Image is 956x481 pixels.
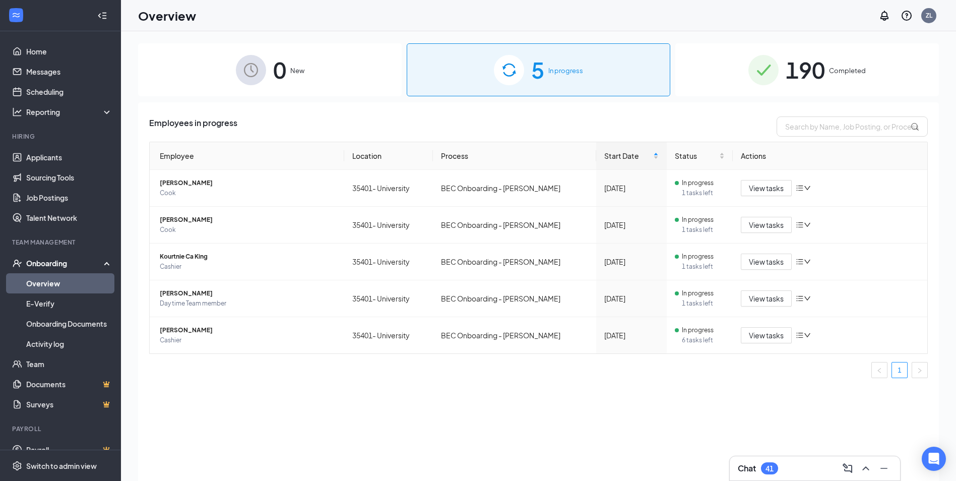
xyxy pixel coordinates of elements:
h3: Chat [738,463,756,474]
span: Employees in progress [149,116,237,137]
span: In progress [548,66,583,76]
a: Applicants [26,147,112,167]
span: Day time Team member [160,298,336,309]
li: Previous Page [871,362,887,378]
span: 1 tasks left [682,262,725,272]
div: [DATE] [604,219,659,230]
th: Employee [150,142,344,170]
span: [PERSON_NAME] [160,288,336,298]
span: left [876,368,882,374]
span: Kourtnie Ca King [160,252,336,262]
span: right [917,368,923,374]
button: ChevronUp [858,460,874,476]
svg: Minimize [878,462,890,474]
span: In progress [682,215,714,225]
button: View tasks [741,180,792,196]
a: 1 [892,363,907,378]
th: Status [667,142,733,170]
td: 35401- University [344,170,433,207]
span: New [290,66,304,76]
svg: ComposeMessage [842,462,854,474]
input: Search by Name, Job Posting, or Process [777,116,928,137]
span: [PERSON_NAME] [160,215,336,225]
span: In progress [682,178,714,188]
span: 1 tasks left [682,188,725,198]
span: down [804,221,811,228]
span: View tasks [749,330,784,341]
span: bars [796,294,804,303]
div: Reporting [26,107,113,117]
span: View tasks [749,293,784,304]
div: Payroll [12,425,110,433]
a: Activity log [26,334,112,354]
svg: Notifications [878,10,890,22]
div: 41 [766,464,774,473]
svg: Settings [12,461,22,471]
span: 6 tasks left [682,335,725,345]
div: [DATE] [604,330,659,341]
span: Status [675,150,717,161]
span: down [804,295,811,302]
span: Cashier [160,335,336,345]
a: Job Postings [26,188,112,208]
a: E-Verify [26,293,112,314]
a: Messages [26,62,112,82]
li: 1 [891,362,908,378]
td: BEC Onboarding - [PERSON_NAME] [433,244,596,280]
td: 35401- University [344,280,433,317]
div: [DATE] [604,183,659,194]
button: left [871,362,887,378]
svg: WorkstreamLogo [11,10,21,20]
a: Onboarding Documents [26,314,112,334]
a: Team [26,354,112,374]
button: View tasks [741,327,792,343]
td: 35401- University [344,317,433,353]
a: Scheduling [26,82,112,102]
td: BEC Onboarding - [PERSON_NAME] [433,317,596,353]
svg: QuestionInfo [901,10,913,22]
button: View tasks [741,290,792,307]
th: Location [344,142,433,170]
span: down [804,185,811,192]
span: 0 [273,52,286,87]
span: View tasks [749,183,784,194]
li: Next Page [912,362,928,378]
a: Sourcing Tools [26,167,112,188]
span: Cashier [160,262,336,272]
a: DocumentsCrown [26,374,112,394]
button: right [912,362,928,378]
span: down [804,332,811,339]
h1: Overview [138,7,196,24]
span: [PERSON_NAME] [160,178,336,188]
span: View tasks [749,219,784,230]
button: ComposeMessage [840,460,856,476]
a: PayrollCrown [26,440,112,460]
span: bars [796,331,804,339]
th: Actions [733,142,927,170]
a: Talent Network [26,208,112,228]
span: bars [796,221,804,229]
span: In progress [682,288,714,298]
td: BEC Onboarding - [PERSON_NAME] [433,207,596,244]
div: Open Intercom Messenger [922,447,946,471]
span: Start Date [604,150,651,161]
a: SurveysCrown [26,394,112,414]
span: 190 [786,52,825,87]
span: In progress [682,325,714,335]
a: Overview [26,273,112,293]
span: Cook [160,188,336,198]
td: BEC Onboarding - [PERSON_NAME] [433,280,596,317]
span: View tasks [749,256,784,267]
button: View tasks [741,217,792,233]
svg: UserCheck [12,258,22,268]
button: View tasks [741,254,792,270]
a: Home [26,41,112,62]
td: BEC Onboarding - [PERSON_NAME] [433,170,596,207]
svg: Analysis [12,107,22,117]
span: bars [796,258,804,266]
svg: Collapse [97,11,107,21]
td: 35401- University [344,207,433,244]
span: [PERSON_NAME] [160,325,336,335]
span: 5 [531,52,544,87]
div: Onboarding [26,258,104,268]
